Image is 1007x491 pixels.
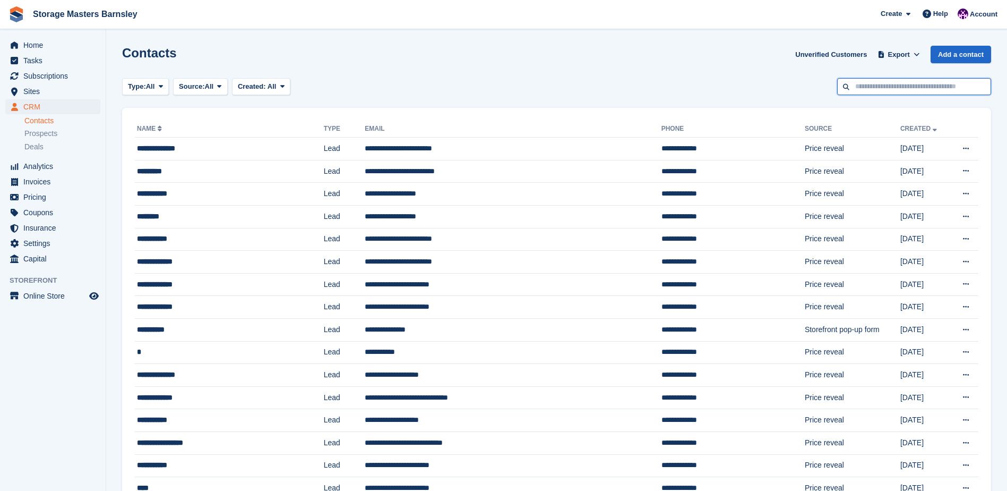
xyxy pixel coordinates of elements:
[23,38,87,53] span: Home
[933,9,948,19] span: Help
[661,121,805,138] th: Phone
[805,386,900,409] td: Price reveal
[179,81,204,92] span: Source:
[5,205,100,220] a: menu
[5,84,100,99] a: menu
[805,409,900,432] td: Price reveal
[23,205,87,220] span: Coupons
[324,251,365,274] td: Lead
[805,121,900,138] th: Source
[137,125,164,132] a: Name
[900,431,950,454] td: [DATE]
[900,273,950,296] td: [DATE]
[805,318,900,341] td: Storefront pop-up form
[324,386,365,409] td: Lead
[970,9,997,20] span: Account
[805,251,900,274] td: Price reveal
[881,9,902,19] span: Create
[5,190,100,205] a: menu
[805,454,900,477] td: Price reveal
[5,69,100,83] a: menu
[128,81,146,92] span: Type:
[805,341,900,364] td: Price reveal
[122,78,169,96] button: Type: All
[324,205,365,228] td: Lead
[900,454,950,477] td: [DATE]
[5,289,100,303] a: menu
[23,174,87,189] span: Invoices
[88,290,100,302] a: Preview store
[900,409,950,432] td: [DATE]
[23,84,87,99] span: Sites
[23,53,87,68] span: Tasks
[900,364,950,387] td: [DATE]
[324,228,365,251] td: Lead
[900,205,950,228] td: [DATE]
[805,183,900,206] td: Price reveal
[805,296,900,319] td: Price reveal
[900,138,950,160] td: [DATE]
[900,251,950,274] td: [DATE]
[324,183,365,206] td: Lead
[900,125,939,132] a: Created
[324,454,365,477] td: Lead
[805,205,900,228] td: Price reveal
[10,275,106,286] span: Storefront
[23,236,87,251] span: Settings
[931,46,991,63] a: Add a contact
[324,160,365,183] td: Lead
[324,138,365,160] td: Lead
[888,49,910,60] span: Export
[324,273,365,296] td: Lead
[23,289,87,303] span: Online Store
[268,82,277,90] span: All
[958,9,968,19] img: Louise Masters
[900,341,950,364] td: [DATE]
[24,141,100,153] a: Deals
[24,128,100,139] a: Prospects
[23,251,87,266] span: Capital
[805,228,900,251] td: Price reveal
[805,273,900,296] td: Price reveal
[324,409,365,432] td: Lead
[5,99,100,114] a: menu
[5,174,100,189] a: menu
[23,221,87,235] span: Insurance
[900,228,950,251] td: [DATE]
[324,364,365,387] td: Lead
[8,6,24,22] img: stora-icon-8386f47178a22dfd0bd8f6a31ec36ba5ce8667c1dd55bd0f319d3a0aa187defe.svg
[122,46,177,60] h1: Contacts
[791,46,871,63] a: Unverified Customers
[805,431,900,454] td: Price reveal
[24,129,57,139] span: Prospects
[23,190,87,205] span: Pricing
[5,251,100,266] a: menu
[24,142,44,152] span: Deals
[232,78,290,96] button: Created: All
[875,46,922,63] button: Export
[324,341,365,364] td: Lead
[5,236,100,251] a: menu
[29,5,142,23] a: Storage Masters Barnsley
[324,296,365,319] td: Lead
[205,81,214,92] span: All
[23,69,87,83] span: Subscriptions
[365,121,661,138] th: Email
[5,221,100,235] a: menu
[805,364,900,387] td: Price reveal
[173,78,228,96] button: Source: All
[5,38,100,53] a: menu
[900,318,950,341] td: [DATE]
[23,99,87,114] span: CRM
[24,116,100,126] a: Contacts
[146,81,155,92] span: All
[324,121,365,138] th: Type
[900,183,950,206] td: [DATE]
[805,160,900,183] td: Price reveal
[900,160,950,183] td: [DATE]
[900,386,950,409] td: [DATE]
[324,431,365,454] td: Lead
[5,53,100,68] a: menu
[324,318,365,341] td: Lead
[900,296,950,319] td: [DATE]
